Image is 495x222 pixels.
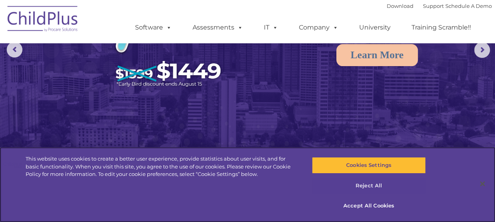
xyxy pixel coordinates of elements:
a: Software [127,20,180,35]
div: This website uses cookies to create a better user experience, provide statistics about user visit... [26,155,297,178]
button: Accept All Cookies [312,198,426,214]
a: Assessments [185,20,251,35]
a: Support [423,3,444,9]
button: Cookies Settings [312,157,426,174]
a: Learn More [336,44,418,66]
button: Close [474,175,491,192]
span: Last name [109,52,133,58]
span: Phone number [109,84,143,90]
font: | [387,3,492,9]
a: University [351,20,399,35]
img: ChildPlus by Procare Solutions [4,0,82,40]
a: Training Scramble!! [404,20,479,35]
a: Company [291,20,346,35]
a: IT [256,20,286,35]
a: Schedule A Demo [445,3,492,9]
button: Reject All [312,178,426,194]
a: Download [387,3,413,9]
